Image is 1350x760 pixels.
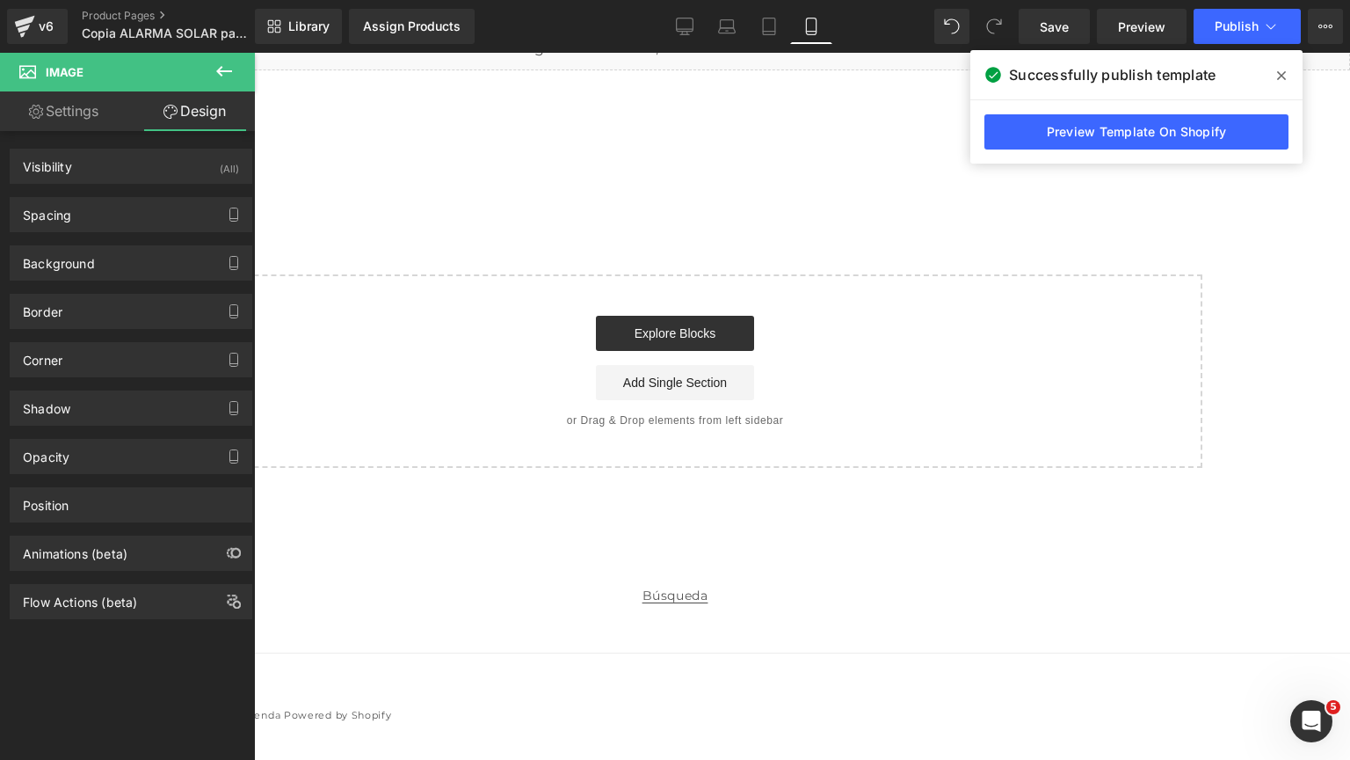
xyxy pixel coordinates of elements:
[1308,9,1343,44] button: More
[596,365,754,400] a: Add Single Section
[230,709,280,721] a: Mi tienda
[934,9,969,44] button: Undo
[82,9,284,23] a: Product Pages
[23,391,70,416] div: Shadow
[1040,18,1069,36] span: Save
[23,343,62,368] div: Corner
[664,9,706,44] a: Desktop
[976,9,1012,44] button: Redo
[748,9,790,44] a: Tablet
[82,26,250,40] span: Copia ALARMA SOLAR para casas 2
[1290,700,1332,742] iframe: Intercom live chat
[1097,9,1187,44] a: Preview
[23,440,69,464] div: Opacity
[596,316,754,351] a: Explore Blocks
[706,9,748,44] a: Laptop
[35,15,57,38] div: v6
[23,585,137,610] div: Flow Actions (beta)
[790,9,832,44] a: Mobile
[192,709,280,721] small: © 2025,
[1009,64,1216,85] span: Successfully publish template
[176,414,1174,427] p: or Drag & Drop elements from left sidebar
[220,150,239,179] div: (All)
[288,18,330,34] span: Library
[23,295,62,319] div: Border
[23,246,95,271] div: Background
[23,198,71,223] div: Spacing
[1118,18,1165,36] span: Preview
[284,709,392,721] a: Powered by Shopify
[363,19,461,33] div: Assign Products
[642,585,708,607] a: Búsqueda
[7,9,68,44] a: v6
[46,65,83,79] span: Image
[984,114,1288,150] a: Preview Template On Shopify
[23,150,72,174] div: Visibility
[1326,700,1340,714] span: 5
[23,488,69,513] div: Position
[23,537,127,561] div: Animations (beta)
[1194,9,1301,44] button: Publish
[131,91,258,131] a: Design
[1215,19,1259,33] span: Publish
[255,9,342,44] a: New Library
